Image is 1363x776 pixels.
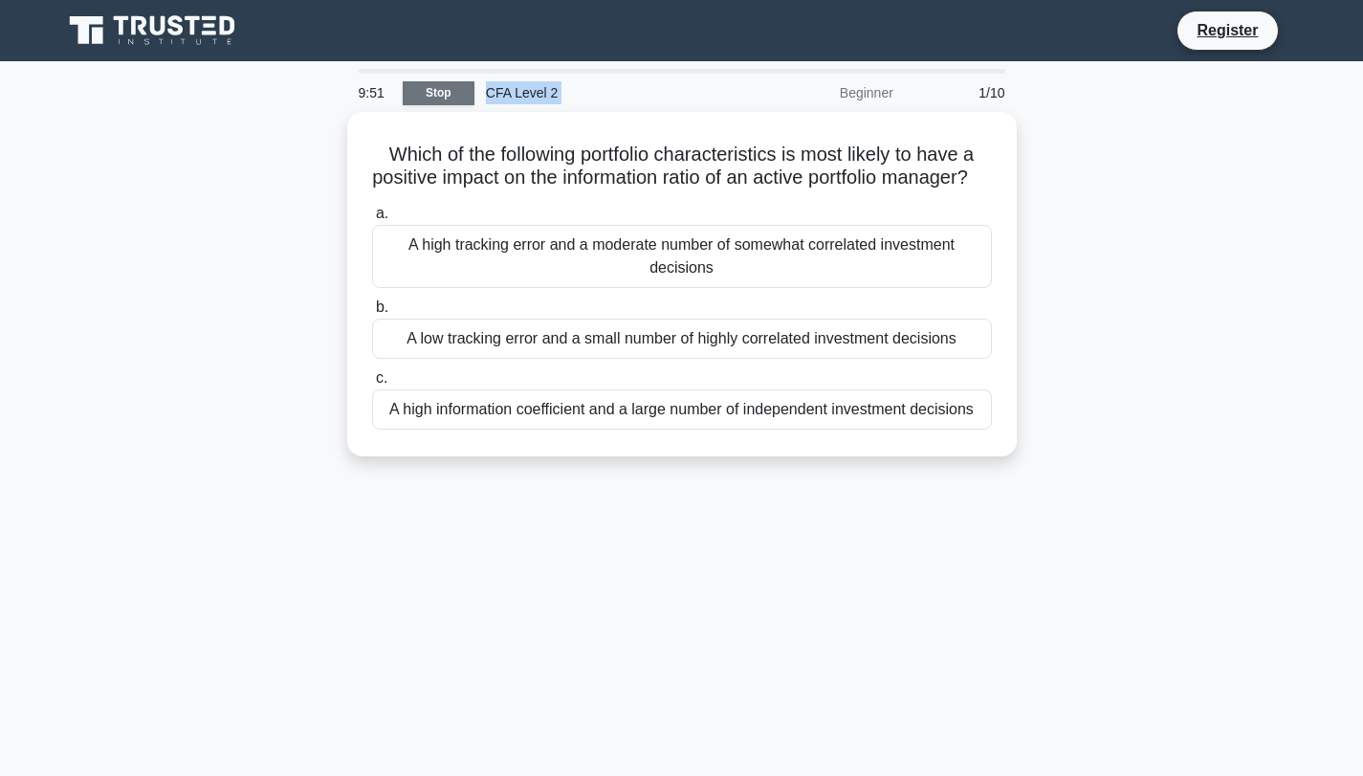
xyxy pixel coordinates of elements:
[372,389,992,430] div: A high information coefficient and a large number of independent investment decisions
[905,74,1017,112] div: 1/10
[347,74,403,112] div: 9:51
[737,74,905,112] div: Beginner
[376,369,387,386] span: c.
[376,299,388,315] span: b.
[403,81,474,105] a: Stop
[474,74,737,112] div: CFA Level 2
[376,205,388,221] span: a.
[372,319,992,359] div: A low tracking error and a small number of highly correlated investment decisions
[370,143,994,190] h5: Which of the following portfolio characteristics is most likely to have a positive impact on the ...
[372,225,992,288] div: A high tracking error and a moderate number of somewhat correlated investment decisions
[1185,18,1269,42] a: Register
